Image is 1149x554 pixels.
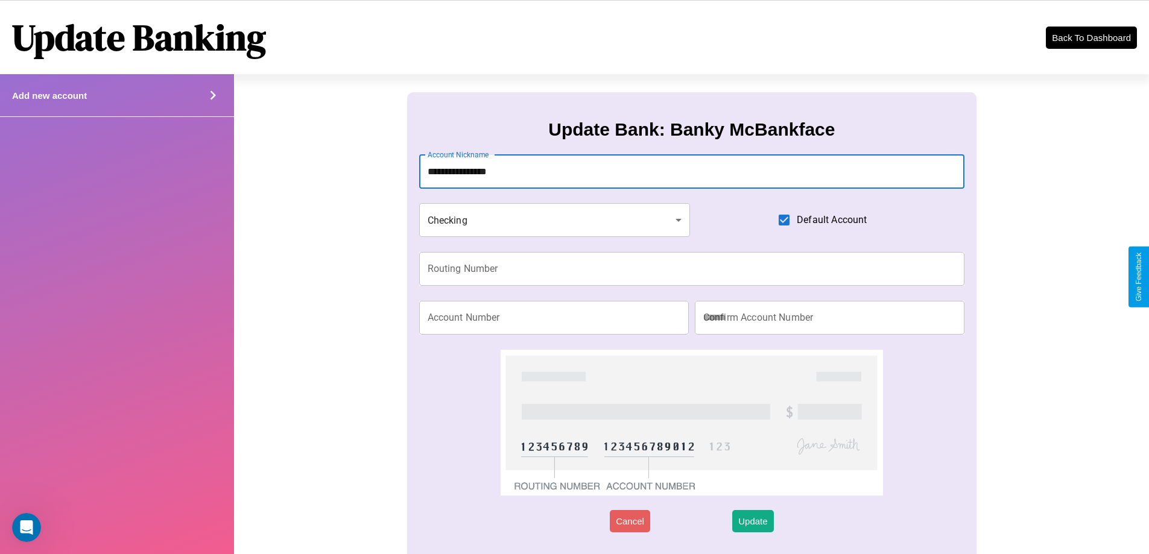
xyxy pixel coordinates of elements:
label: Account Nickname [428,150,489,160]
span: Default Account [797,213,867,227]
div: Checking [419,203,691,237]
button: Back To Dashboard [1046,27,1137,49]
h3: Update Bank: Banky McBankface [548,119,835,140]
button: Update [732,510,773,532]
h1: Update Banking [12,13,266,62]
div: Give Feedback [1135,253,1143,301]
img: check [501,350,882,496]
button: Cancel [610,510,650,532]
iframe: Intercom live chat [12,513,41,542]
h4: Add new account [12,90,87,101]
